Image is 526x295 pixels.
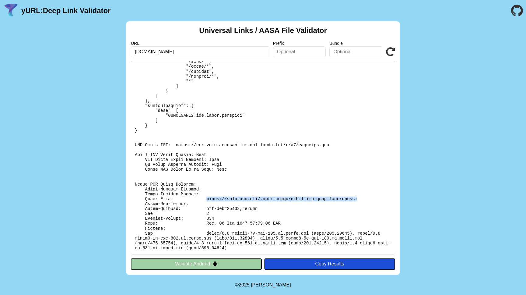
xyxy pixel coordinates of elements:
img: yURL Logo [3,3,19,19]
h2: Universal Links / AASA File Validator [199,26,327,35]
footer: © [235,275,291,295]
button: Copy Results [264,258,395,270]
input: Required [131,46,269,57]
a: yURL:Deep Link Validator [21,6,110,15]
label: Bundle [329,41,382,46]
img: droidIcon.svg [212,261,218,266]
input: Optional [329,46,382,57]
a: Michael Ibragimchayev's Personal Site [251,282,291,287]
label: Prefix [273,41,326,46]
button: Validate Android [131,258,262,270]
div: Copy Results [267,261,392,267]
input: Optional [273,46,326,57]
span: 2025 [239,282,250,287]
pre: Lorem ipsu do: sitam://consecte.adi/.elit-seddo/eiusm-tem-inci-utlaboreetd Ma Aliquaen: Admi Veni... [131,61,395,254]
label: URL [131,41,269,46]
